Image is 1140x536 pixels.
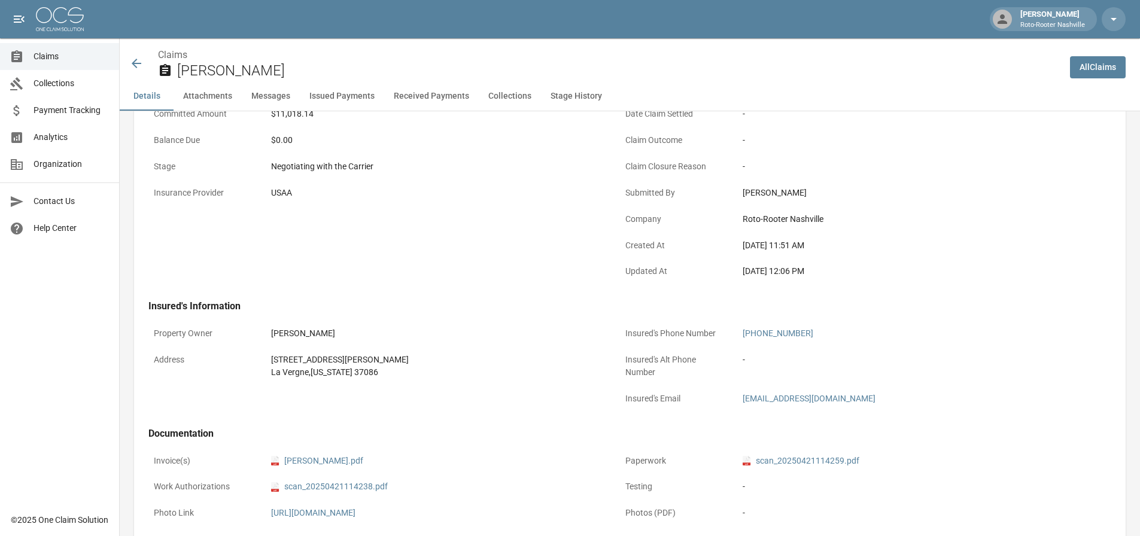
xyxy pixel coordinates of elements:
[743,160,1072,173] div: -
[743,480,1072,493] div: -
[34,222,110,234] span: Help Center
[271,366,600,379] div: La Vergne , [US_STATE] 37086
[743,328,813,338] a: [PHONE_NUMBER]
[743,455,859,467] a: pdfscan_20250421114259.pdf
[148,129,256,152] p: Balance Due
[620,181,728,205] p: Submitted By
[620,348,728,384] p: Insured's Alt Phone Number
[300,82,384,111] button: Issued Payments
[743,134,1072,147] div: -
[271,480,388,493] a: pdfscan_20250421114238.pdf
[11,514,108,526] div: © 2025 One Claim Solution
[120,82,1140,111] div: anchor tabs
[148,155,256,178] p: Stage
[620,449,728,473] p: Paperwork
[271,134,600,147] div: $0.00
[174,82,242,111] button: Attachments
[271,455,363,467] a: pdf[PERSON_NAME].pdf
[1016,8,1090,30] div: [PERSON_NAME]
[620,102,728,126] p: Date Claim Settled
[271,508,355,517] a: [URL][DOMAIN_NAME]
[620,234,728,257] p: Created At
[34,195,110,208] span: Contact Us
[36,7,84,31] img: ocs-logo-white-transparent.png
[34,104,110,117] span: Payment Tracking
[148,322,256,345] p: Property Owner
[148,449,256,473] p: Invoice(s)
[148,102,256,126] p: Committed Amount
[479,82,541,111] button: Collections
[620,129,728,152] p: Claim Outcome
[148,475,256,498] p: Work Authorizations
[743,507,1072,519] div: -
[7,7,31,31] button: open drawer
[743,354,1072,366] div: -
[148,181,256,205] p: Insurance Provider
[34,158,110,170] span: Organization
[743,108,1072,120] div: -
[743,187,1072,199] div: [PERSON_NAME]
[620,322,728,345] p: Insured's Phone Number
[120,82,174,111] button: Details
[177,62,1060,80] h2: [PERSON_NAME]
[271,108,600,120] div: $11,018.14
[620,501,728,525] p: Photos (PDF)
[1020,20,1085,31] p: Roto-Rooter Nashville
[1070,56,1126,78] a: AllClaims
[34,77,110,90] span: Collections
[34,50,110,63] span: Claims
[743,394,875,403] a: [EMAIL_ADDRESS][DOMAIN_NAME]
[271,354,600,366] div: [STREET_ADDRESS][PERSON_NAME]
[271,327,600,340] div: [PERSON_NAME]
[148,428,1077,440] h4: Documentation
[620,387,728,410] p: Insured's Email
[620,208,728,231] p: Company
[271,187,600,199] div: USAA
[158,48,1060,62] nav: breadcrumb
[148,300,1077,312] h4: Insured's Information
[541,82,612,111] button: Stage History
[743,239,1072,252] div: [DATE] 11:51 AM
[620,155,728,178] p: Claim Closure Reason
[620,475,728,498] p: Testing
[384,82,479,111] button: Received Payments
[743,265,1072,278] div: [DATE] 12:06 PM
[148,348,256,371] p: Address
[34,131,110,144] span: Analytics
[148,501,256,525] p: Photo Link
[242,82,300,111] button: Messages
[743,213,1072,226] div: Roto-Rooter Nashville
[620,260,728,283] p: Updated At
[158,49,187,60] a: Claims
[271,160,600,173] div: Negotiating with the Carrier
